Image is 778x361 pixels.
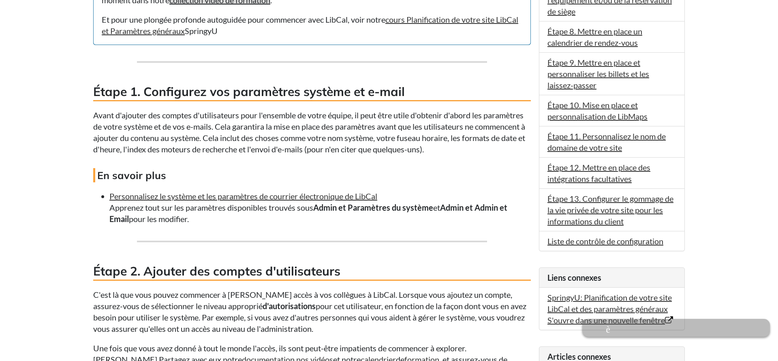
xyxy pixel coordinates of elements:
[582,319,770,337] span: flèche vers le haut
[93,109,531,155] p: Avant d'ajouter des comptes d'utilisateurs pour l'ensemble de votre équipe, il peut être utile d'...
[547,162,650,184] a: Étape 12. Mettre en place des intégrations facultatives
[93,263,531,281] h3: Étape 2. Ajouter des comptes d'utilisateurs
[547,236,663,246] a: Liste de contrôle de configuration
[263,301,316,311] strong: d'autorisations
[93,83,531,101] h3: Étape 1. Configurez vos paramètres système et e-mail
[547,58,649,90] a: Étape 9. Mettre en place et personnaliser les billets et les laissez-passer
[93,168,531,182] h4: En savoir plus
[313,203,433,212] strong: Admin et Paramètres du système
[109,190,531,224] li: Apprenez tout sur les paramètres disponibles trouvés sous et pour les modifier.
[547,26,642,47] a: Étape 8. Mettre en place un calendrier de rendez-vous
[102,14,522,36] p: Et pour une plongée profonde autoguidée pour commencer avec LibCal, voir notre SpringyU
[93,289,531,334] p: C'est là que vous pouvez commencer à [PERSON_NAME] accès à vos collègues à LibCal. Lorsque vous a...
[547,194,673,226] a: Étape 13. Configurer le gommage de la vie privée de votre site pour les informations du client
[547,100,648,121] a: Étape 10. Mise en place et personnalisation de LibMaps
[109,191,377,201] a: Personnalisez le système et les paramètres de courrier électronique de LibCal
[582,320,770,329] a: flèche vers le haut
[547,293,673,325] a: SpringyU: Planification de votre site LibCal et des paramètres généraux S'ouvre dans une nouvelle...
[547,273,601,282] span: Liens connexes
[547,131,666,152] a: Étape 11. Personnalisez le nom de domaine de votre site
